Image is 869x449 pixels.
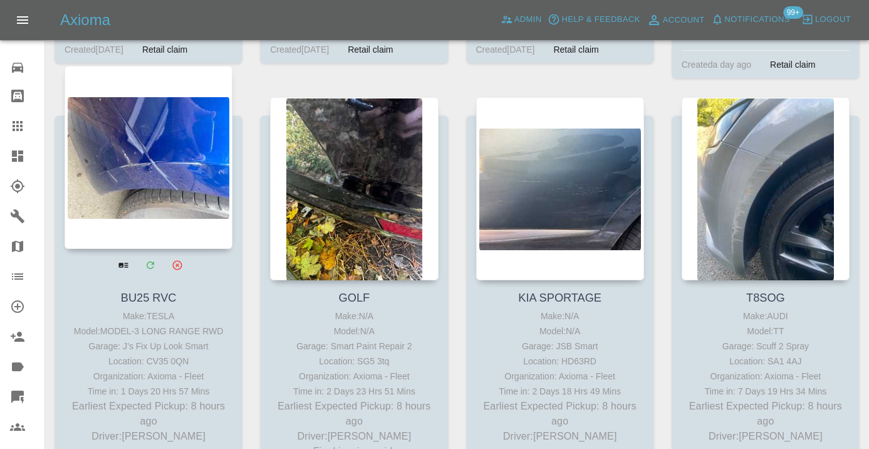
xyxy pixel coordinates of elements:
[798,10,854,29] button: Logout
[514,13,542,27] span: Admin
[479,354,641,369] div: Location: HD63RD
[68,399,229,429] p: Earliest Expected Pickup: 8 hours ago
[643,10,708,30] a: Account
[68,324,229,339] div: Model: MODEL-3 LONG RANGE RWD
[164,252,190,278] button: Archive
[273,369,435,384] div: Organization: Axioma - Fleet
[761,57,825,72] div: Retail claim
[68,384,229,399] div: Time in: 1 Days 20 Hrs 57 Mins
[685,339,846,354] div: Garage: Scuff 2 Spray
[479,309,641,324] div: Make: N/A
[339,292,370,304] a: GOLF
[479,399,641,429] p: Earliest Expected Pickup: 8 hours ago
[479,324,641,339] div: Model: N/A
[476,42,535,57] div: Created [DATE]
[685,324,846,339] div: Model: TT
[121,292,177,304] a: BU25 RVC
[479,339,641,354] div: Garage: JSB Smart
[497,10,545,29] a: Admin
[685,384,846,399] div: Time in: 7 Days 19 Hrs 34 Mins
[708,10,793,29] button: Notifications
[68,309,229,324] div: Make: TESLA
[815,13,851,27] span: Logout
[561,13,640,27] span: Help & Feedback
[518,292,601,304] a: KIA SPORTAGE
[8,5,38,35] button: Open drawer
[270,42,329,57] div: Created [DATE]
[273,384,435,399] div: Time in: 2 Days 23 Hrs 51 Mins
[68,354,229,369] div: Location: CV35 0QN
[746,292,785,304] a: T8SOG
[68,429,229,444] p: Driver: [PERSON_NAME]
[479,369,641,384] div: Organization: Axioma - Fleet
[273,339,435,354] div: Garage: Smart Paint Repair 2
[685,429,846,444] p: Driver: [PERSON_NAME]
[725,13,790,27] span: Notifications
[273,429,435,444] p: Driver: [PERSON_NAME]
[544,10,643,29] button: Help & Feedback
[68,339,229,354] div: Garage: J’s Fix Up Look Smart
[479,429,641,444] p: Driver: [PERSON_NAME]
[685,369,846,384] div: Organization: Axioma - Fleet
[273,399,435,429] p: Earliest Expected Pickup: 8 hours ago
[60,10,110,30] h5: Axioma
[685,309,846,324] div: Make: AUDI
[685,399,846,429] p: Earliest Expected Pickup: 8 hours ago
[663,13,705,28] span: Account
[273,309,435,324] div: Make: N/A
[68,369,229,384] div: Organization: Axioma - Fleet
[133,42,197,57] div: Retail claim
[682,57,751,72] div: Created a day ago
[65,42,123,57] div: Created [DATE]
[544,42,608,57] div: Retail claim
[110,252,136,278] a: View
[783,6,803,19] span: 99+
[137,252,163,278] a: Modify
[273,324,435,339] div: Model: N/A
[479,384,641,399] div: Time in: 2 Days 18 Hrs 49 Mins
[685,354,846,369] div: Location: SA1 4AJ
[338,42,402,57] div: Retail claim
[273,354,435,369] div: Location: SG5 3tq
